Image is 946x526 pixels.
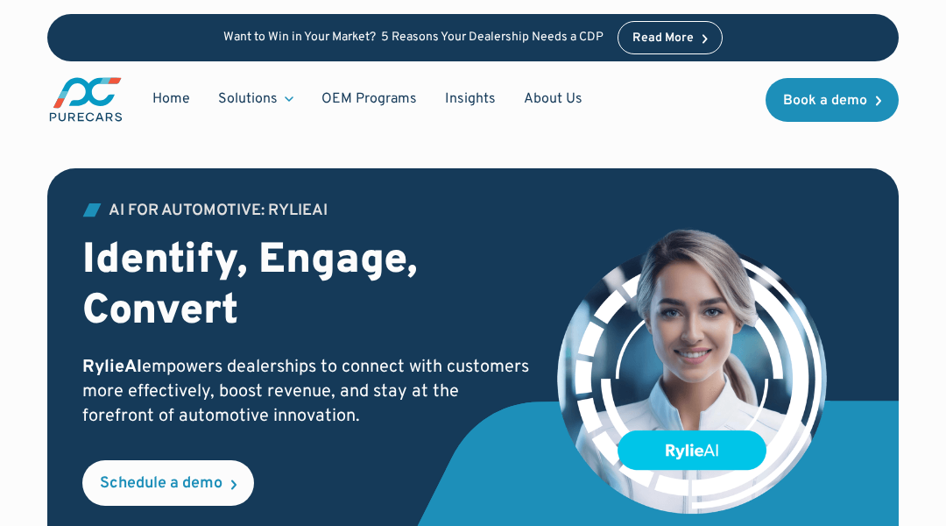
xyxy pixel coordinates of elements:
strong: RylieAI [82,356,142,379]
div: Solutions [218,89,278,109]
div: AI for Automotive: RylieAI [109,203,328,219]
div: Read More [632,32,694,45]
p: Want to Win in Your Market? 5 Reasons Your Dealership Needs a CDP [223,31,604,46]
a: Home [138,82,204,116]
h2: Identify, Engage, Convert [82,237,530,338]
a: Read More [618,21,723,54]
div: Book a demo [783,94,867,108]
p: empowers dealerships to connect with customers more effectively, boost revenue, and stay at the f... [82,355,530,429]
a: Schedule a demo [82,460,254,506]
a: main [47,75,124,124]
a: Book a demo [766,78,899,122]
img: purecars logo [47,75,124,124]
a: OEM Programs [307,82,431,116]
a: About Us [510,82,597,116]
a: Insights [431,82,510,116]
img: customer data platform illustration [554,226,830,517]
div: Schedule a demo [100,476,222,492]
